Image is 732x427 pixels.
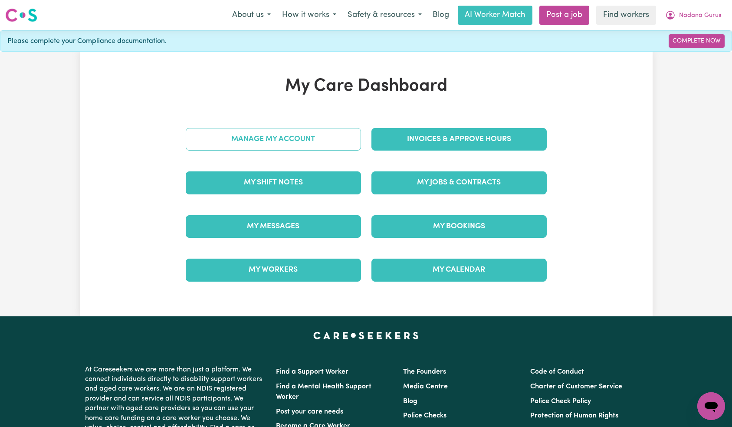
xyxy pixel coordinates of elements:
[276,6,342,24] button: How it works
[186,215,361,238] a: My Messages
[596,6,656,25] a: Find workers
[313,332,419,339] a: Careseekers home page
[530,383,622,390] a: Charter of Customer Service
[371,259,547,281] a: My Calendar
[5,5,37,25] a: Careseekers logo
[186,128,361,151] a: Manage My Account
[427,6,454,25] a: Blog
[371,215,547,238] a: My Bookings
[539,6,589,25] a: Post a job
[371,128,547,151] a: Invoices & Approve Hours
[530,398,591,405] a: Police Check Policy
[371,171,547,194] a: My Jobs & Contracts
[530,368,584,375] a: Code of Conduct
[342,6,427,24] button: Safety & resources
[7,36,167,46] span: Please complete your Compliance documentation.
[403,383,448,390] a: Media Centre
[697,392,725,420] iframe: Button to launch messaging window
[403,398,417,405] a: Blog
[660,6,727,24] button: My Account
[530,412,618,419] a: Protection of Human Rights
[403,368,446,375] a: The Founders
[276,408,343,415] a: Post your care needs
[276,383,371,401] a: Find a Mental Health Support Worker
[5,7,37,23] img: Careseekers logo
[458,6,532,25] a: AI Worker Match
[186,171,361,194] a: My Shift Notes
[186,259,361,281] a: My Workers
[669,34,725,48] a: Complete Now
[181,76,552,97] h1: My Care Dashboard
[403,412,446,419] a: Police Checks
[226,6,276,24] button: About us
[679,11,721,20] span: Nadana Gurus
[276,368,348,375] a: Find a Support Worker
